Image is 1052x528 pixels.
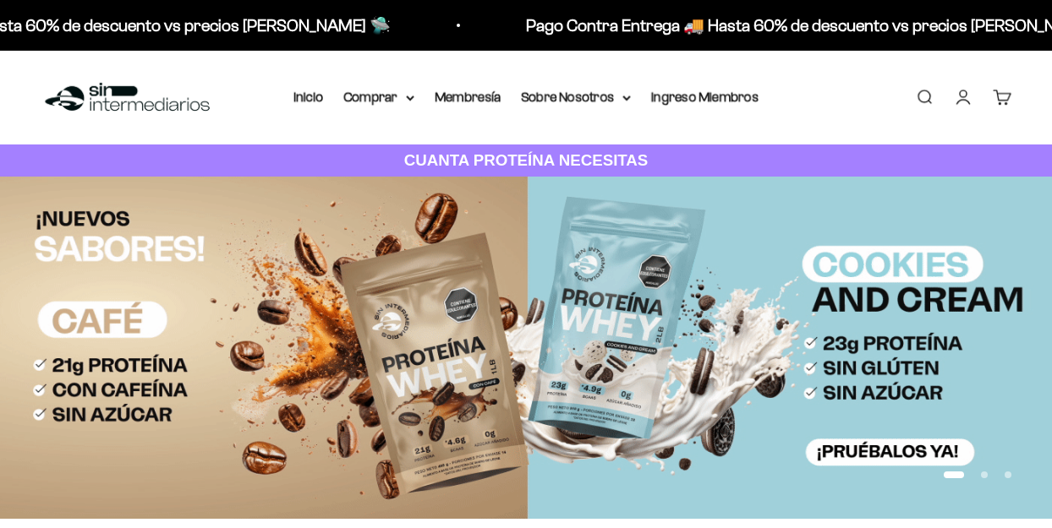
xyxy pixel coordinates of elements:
a: Inicio [293,90,323,104]
summary: Sobre Nosotros [521,86,631,108]
a: Membresía [435,90,501,104]
strong: CUANTA PROTEÍNA NECESITAS [404,151,649,169]
a: Ingreso Miembros [651,90,759,104]
summary: Comprar [343,86,414,108]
